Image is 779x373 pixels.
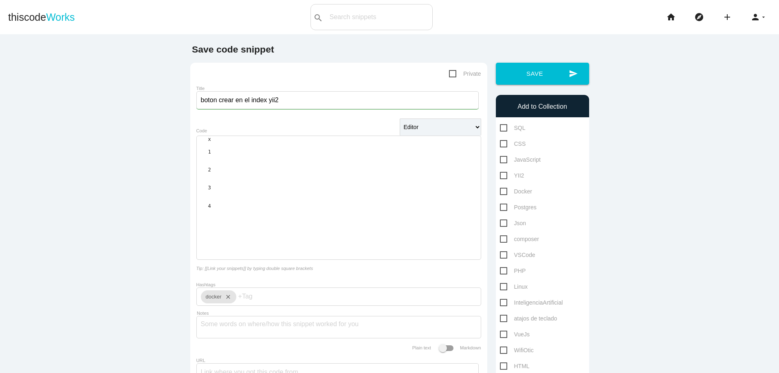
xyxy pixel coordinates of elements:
[196,282,216,287] label: Hashtags
[500,250,535,260] span: VSCode
[326,177,330,181] span: =>
[197,311,209,316] label: Notes
[569,63,578,85] i: send
[500,139,526,149] span: CSS
[208,177,540,181] span: :: ( , [ ], [ , ])
[196,128,207,133] label: Code
[227,177,234,181] span: <?=
[333,177,373,181] span: 'btn btn-success'
[311,4,326,30] button: search
[307,177,323,181] span: 'class'
[496,63,589,85] button: sendSave
[236,177,246,181] span: Html
[500,155,541,165] span: JavaScript
[500,123,526,133] span: SQL
[222,290,231,303] i: close
[208,136,211,142] span: x
[201,290,236,303] div: docker
[500,361,530,371] span: HTML
[196,266,313,271] i: Tip: [[Link your snippets]] by typing double square brackets
[279,177,297,181] span: 'create'
[218,195,220,199] span: <
[722,4,732,30] i: add
[500,329,530,340] span: VueJs
[251,177,253,181] span: a
[666,4,676,30] i: home
[8,4,75,30] a: thiscodeWorks
[500,171,524,181] span: YII2
[213,159,215,163] span: >
[412,345,481,350] label: Plain text Markdown
[449,69,481,79] span: Private
[394,177,399,181] span: =>
[500,345,534,355] span: WifiOtic
[694,4,704,30] i: explore
[500,266,526,276] span: PHP
[210,159,213,163] span: p
[208,149,217,155] div: 1
[760,4,767,30] i: arrow_drop_down
[326,9,432,26] input: Search snippets
[196,91,479,109] input: What does this code do?
[500,282,528,292] span: Linux
[255,177,271,181] span: 'Crear'
[500,298,563,308] span: InteligenciaArtificial
[208,203,217,209] div: 4
[238,288,287,305] input: +Tag
[313,5,323,31] i: search
[208,159,211,163] span: <
[500,234,539,244] span: composer
[500,314,557,324] span: atajos de teclado
[401,177,530,181] span: 'background-color: #4A49C0; border: 1px solid #4A49C0;'
[750,4,760,30] i: person
[192,44,274,55] b: Save code snippet
[196,86,205,91] label: Title
[375,177,392,181] span: 'style'
[500,186,532,197] span: Docker
[46,11,75,23] span: Works
[196,358,205,363] label: URL
[220,195,227,199] span: /p>
[500,218,526,228] span: Json
[208,185,217,191] div: 3
[500,202,537,213] span: Postgres
[208,167,217,173] div: 2
[500,103,585,110] h6: Add to Collection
